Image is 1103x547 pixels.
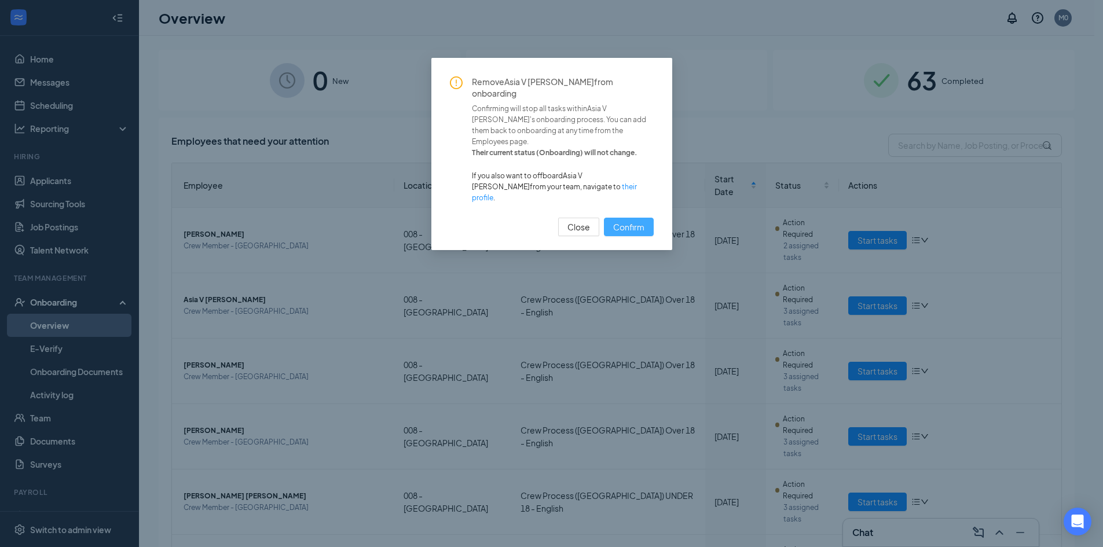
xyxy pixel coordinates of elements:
[1064,508,1091,535] div: Open Intercom Messenger
[604,218,654,236] button: Confirm
[558,218,599,236] button: Close
[472,104,654,147] span: Confirming will stop all tasks within Asia V [PERSON_NAME] 's onboarding process. You can add the...
[567,221,590,233] span: Close
[472,76,654,99] span: Remove Asia V [PERSON_NAME] from onboarding
[472,148,654,159] span: Their current status ( Onboarding ) will not change.
[613,221,644,233] span: Confirm
[472,171,654,204] span: If you also want to offboard Asia V [PERSON_NAME] from your team, navigate to .
[450,76,463,89] span: exclamation-circle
